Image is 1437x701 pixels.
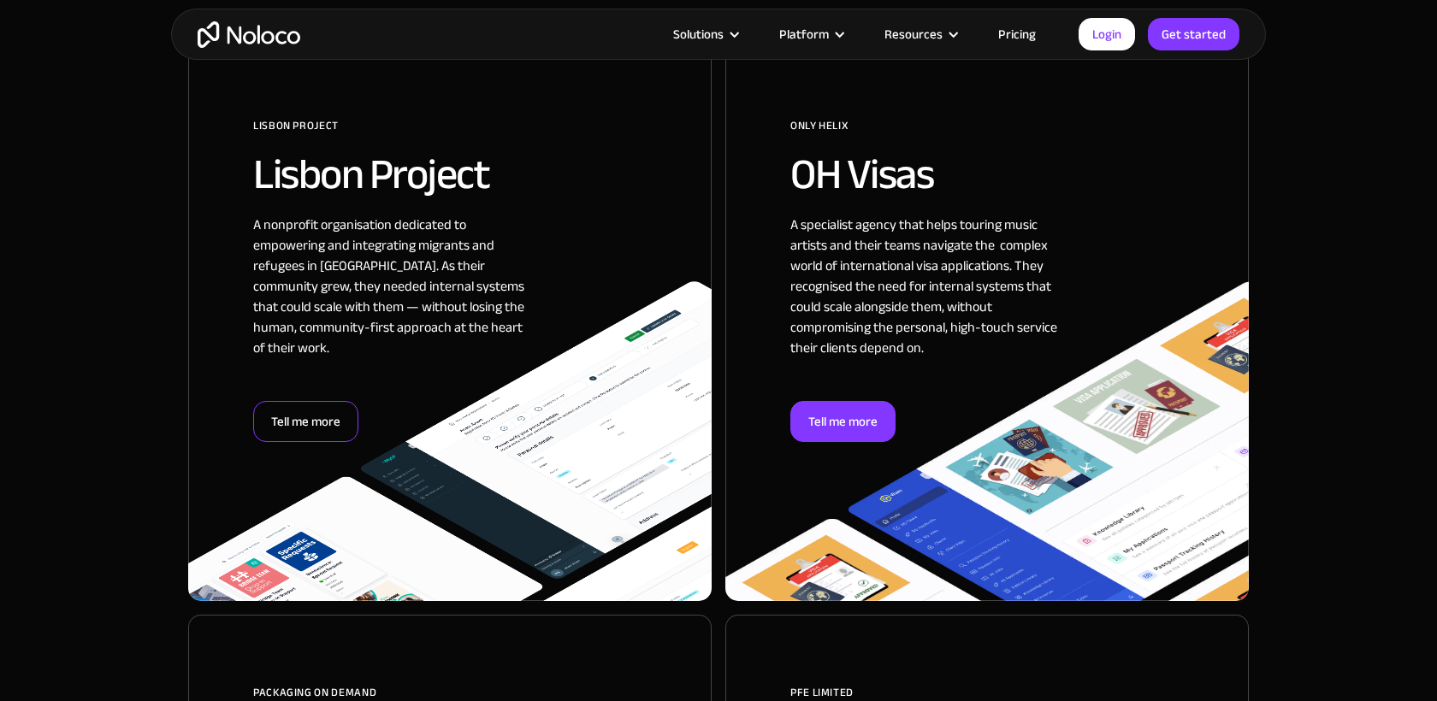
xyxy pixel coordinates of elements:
div: Lisbon Project [253,113,647,151]
div: ONLY HELIX [790,113,1184,151]
a: Lisbon ProjectLisbon ProjectA nonprofit organisation dedicated to empowering and integrating migr... [188,48,712,601]
a: Login [1079,18,1135,50]
div: Platform [779,23,829,45]
div: Solutions [652,23,758,45]
a: Get started [1148,18,1239,50]
div: Tell me more [253,401,358,442]
div: Solutions [673,23,724,45]
a: ONLY HELIXOH VisasA specialist agency that helps touring music artists and their teams navigate t... [725,48,1249,601]
div: Platform [758,23,863,45]
div: Tell me more [790,401,896,442]
div: Resources [863,23,977,45]
div: A nonprofit organisation dedicated to empowering and integrating migrants and refugees in [GEOGRA... [253,215,527,401]
h2: Lisbon Project [253,151,647,197]
a: home [198,21,300,48]
h2: OH Visas [790,151,1184,197]
div: Resources [884,23,943,45]
a: Pricing [977,23,1057,45]
div: A specialist agency that helps touring music artists and their teams navigate the complex world o... [790,215,1064,401]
